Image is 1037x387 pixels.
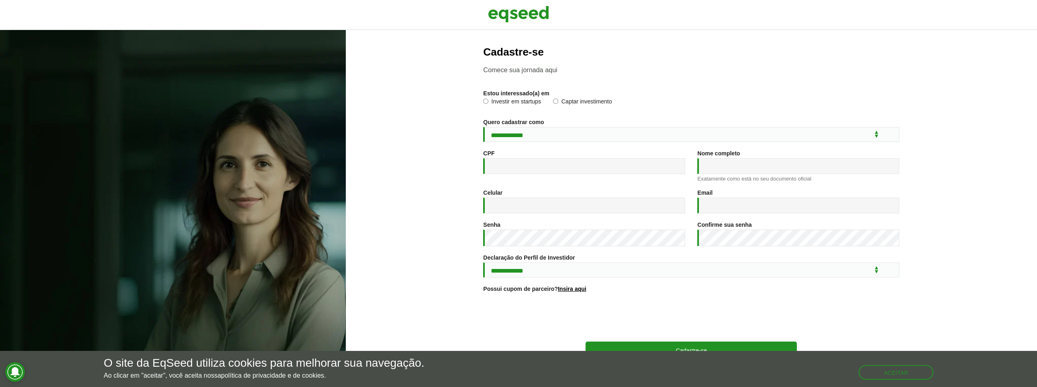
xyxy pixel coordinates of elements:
div: Exatamente como está no seu documento oficial [697,176,899,181]
iframe: reCAPTCHA [629,302,753,333]
label: Celular [483,190,502,196]
label: Quero cadastrar como [483,119,544,125]
label: CPF [483,150,495,156]
label: Nome completo [697,150,740,156]
input: Investir em startups [483,99,488,104]
h2: Cadastre-se [483,46,899,58]
a: política de privacidade e de cookies [221,372,324,379]
label: Senha [483,222,500,228]
p: Comece sua jornada aqui [483,66,899,74]
label: Confirme sua senha [697,222,752,228]
button: Aceitar [859,365,933,380]
a: Insira aqui [558,286,586,292]
label: Estou interessado(a) em [483,90,549,96]
h5: O site da EqSeed utiliza cookies para melhorar sua navegação. [104,357,424,370]
input: Captar investimento [553,99,558,104]
img: EqSeed Logo [488,4,549,24]
label: Declaração do Perfil de Investidor [483,255,575,260]
p: Ao clicar em "aceitar", você aceita nossa . [104,372,424,379]
label: Email [697,190,712,196]
label: Possui cupom de parceiro? [483,286,586,292]
button: Cadastre-se [586,342,797,359]
label: Captar investimento [553,99,612,107]
label: Investir em startups [483,99,541,107]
